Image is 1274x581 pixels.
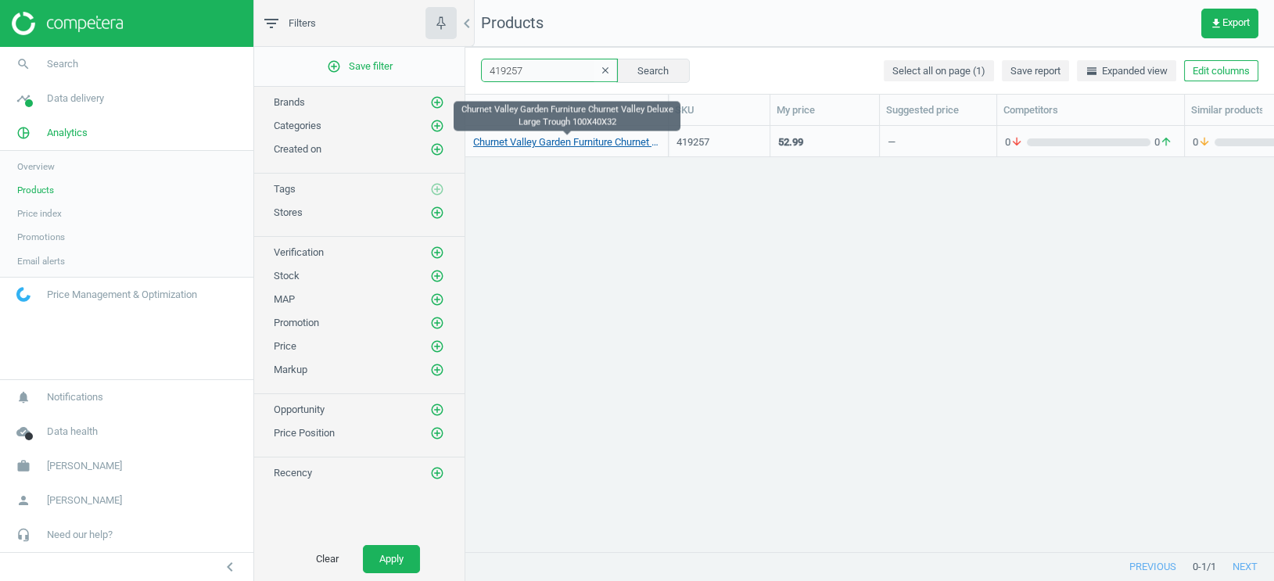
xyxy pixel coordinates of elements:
button: chevron_left [210,557,249,577]
span: Created on [274,143,321,155]
button: previous [1113,553,1193,581]
button: add_circle_outline [429,292,445,307]
i: work [9,451,38,481]
span: 0 [1150,135,1176,149]
div: Churnet Valley Garden Furniture Churnet Valley Deluxe Large Trough 100X40X32 [454,101,680,131]
span: Need our help? [47,528,113,542]
i: add_circle_outline [430,119,444,133]
span: Search [47,57,78,71]
div: 52.99 [778,135,803,149]
button: add_circle_outline [429,362,445,378]
i: add_circle_outline [430,95,444,109]
span: Verification [274,246,324,258]
button: add_circle_outline [429,339,445,354]
i: add_circle_outline [430,269,444,283]
button: Clear [300,545,355,573]
i: add_circle_outline [327,59,341,74]
i: cloud_done [9,417,38,447]
button: add_circle_outline [429,142,445,157]
span: Promotions [17,231,65,243]
button: add_circle_outline [429,181,445,197]
span: Select all on page (1) [892,64,985,78]
button: add_circle_outline [429,402,445,418]
img: wGWNvw8QSZomAAAAABJRU5ErkJggg== [16,287,31,302]
span: Save report [1010,64,1060,78]
span: Expanded view [1086,64,1168,78]
span: Tags [274,183,296,195]
span: Products [17,184,54,196]
button: add_circle_outlineSave filter [254,51,465,82]
div: — [888,135,895,155]
span: Email alerts [17,255,65,267]
a: Churnet Valley Garden Furniture Churnet Valley Deluxe Large Trough 100X40X32 [473,135,660,149]
button: add_circle_outline [429,465,445,481]
div: My price [777,103,873,117]
span: Price Management & Optimization [47,288,197,302]
span: Data delivery [47,91,104,106]
i: add_circle_outline [430,182,444,196]
span: 0 - 1 [1193,560,1207,574]
i: add_circle_outline [430,466,444,480]
i: get_app [1210,17,1222,30]
div: Competitors [1003,103,1178,117]
button: add_circle_outline [429,425,445,441]
div: 419257 [676,135,762,149]
span: Overview [17,160,55,173]
span: Categories [274,120,321,131]
i: timeline [9,84,38,113]
i: add_circle_outline [430,206,444,220]
span: 0 [1005,135,1027,149]
input: SKU/Title search [481,59,618,82]
span: 0 [1193,135,1215,149]
span: Stores [274,206,303,218]
i: add_circle_outline [430,292,444,307]
i: add_circle_outline [430,339,444,353]
i: chevron_left [458,14,476,33]
span: / 1 [1207,560,1216,574]
button: Save report [1002,60,1069,82]
i: arrow_downward [1198,135,1211,149]
span: Brands [274,96,305,108]
i: clear [600,65,611,76]
i: horizontal_split [1086,65,1098,77]
i: notifications [9,382,38,412]
div: Suggested price [886,103,990,117]
button: next [1216,553,1274,581]
button: Apply [363,545,420,573]
i: person [9,486,38,515]
span: Notifications [47,390,103,404]
i: headset_mic [9,520,38,550]
i: add_circle_outline [430,363,444,377]
button: add_circle_outline [429,205,445,221]
span: MAP [274,293,295,305]
i: arrow_upward [1160,135,1172,149]
i: chevron_left [221,558,239,576]
i: filter_list [262,14,281,33]
button: Search [616,59,690,82]
i: add_circle_outline [430,142,444,156]
span: Analytics [47,126,88,140]
button: clear [594,60,617,82]
i: arrow_downward [1010,135,1023,149]
span: Products [481,13,544,32]
span: [PERSON_NAME] [47,493,122,507]
div: grid [465,126,1274,553]
button: add_circle_outline [429,268,445,284]
i: add_circle_outline [430,246,444,260]
i: pie_chart_outlined [9,118,38,148]
span: Stock [274,270,300,282]
span: [PERSON_NAME] [47,459,122,473]
button: get_appExport [1201,9,1258,38]
i: add_circle_outline [430,426,444,440]
span: Opportunity [274,403,325,415]
button: Select all on page (1) [884,60,994,82]
span: Price [274,340,296,352]
button: add_circle_outline [429,315,445,331]
button: add_circle_outline [429,118,445,134]
span: Data health [47,425,98,439]
span: Price Position [274,427,335,439]
i: search [9,49,38,79]
button: Edit columns [1184,60,1258,82]
span: Export [1210,17,1250,30]
div: SKU [675,103,763,117]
